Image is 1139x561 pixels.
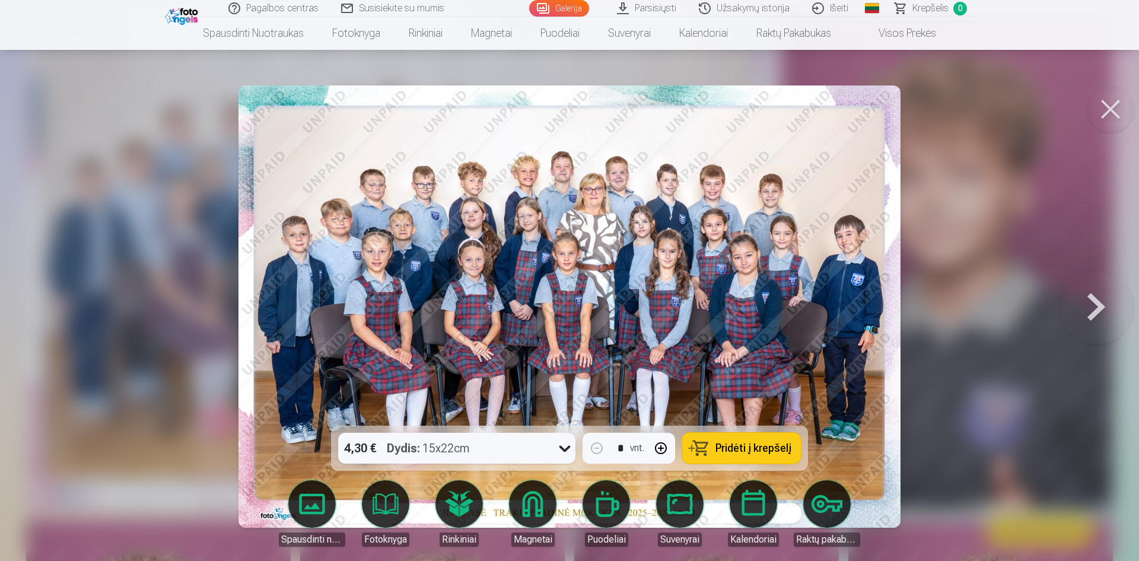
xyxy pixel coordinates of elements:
[338,433,382,464] div: 4,30 €
[594,17,665,50] a: Suvenyrai
[440,533,479,547] div: Rinkiniai
[953,2,967,15] span: 0
[912,1,949,15] span: Krepšelis
[426,480,492,547] a: Rinkiniai
[387,440,420,457] strong: Dydis :
[394,17,457,50] a: Rinkiniai
[362,533,409,547] div: Fotoknyga
[352,480,419,547] a: Fotoknyga
[279,533,345,547] div: Spausdinti nuotraukas
[585,533,628,547] div: Puodeliai
[794,533,860,547] div: Raktų pakabukas
[845,17,950,50] a: Visos prekės
[573,480,640,547] a: Puodeliai
[658,533,702,547] div: Suvenyrai
[682,433,801,464] button: Pridėti į krepšelį
[526,17,594,50] a: Puodeliai
[189,17,318,50] a: Spausdinti nuotraukas
[165,5,201,25] img: /fa2
[279,480,345,547] a: Spausdinti nuotraukas
[630,441,644,455] div: vnt.
[794,480,860,547] a: Raktų pakabukas
[457,17,526,50] a: Magnetai
[742,17,845,50] a: Raktų pakabukas
[387,433,470,464] div: 15x22cm
[511,533,555,547] div: Magnetai
[318,17,394,50] a: Fotoknyga
[728,533,779,547] div: Kalendoriai
[720,480,787,547] a: Kalendoriai
[647,480,713,547] a: Suvenyrai
[499,480,566,547] a: Magnetai
[665,17,742,50] a: Kalendoriai
[715,443,791,454] span: Pridėti į krepšelį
